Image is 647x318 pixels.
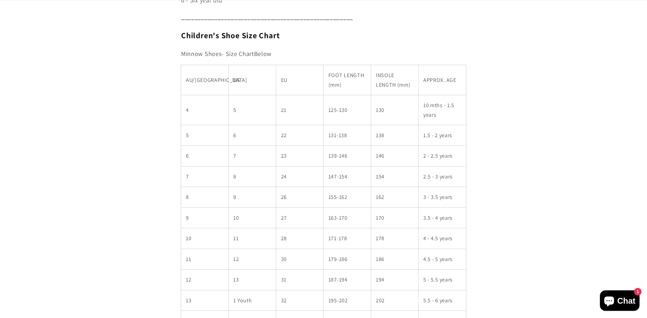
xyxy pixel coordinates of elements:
[371,125,418,145] td: 138
[181,48,466,59] p: Below
[276,65,323,95] td: EU
[371,228,418,249] td: 178
[323,207,371,228] td: 163-170
[323,125,371,145] td: 131-138
[229,187,276,207] td: 9
[229,95,276,125] td: 5
[323,290,371,310] td: 195-202
[229,249,276,269] td: 12
[418,207,466,228] td: 3.5 - 4 years
[276,187,323,207] td: 26
[418,65,466,95] td: APPROX. AGE
[371,249,418,269] td: 186
[323,228,371,249] td: 171-178
[181,30,280,41] b: Children's Shoe Size Chart
[418,290,466,310] td: 5.5 - 6 years
[276,249,323,269] td: 30
[229,65,276,95] td: US
[598,290,642,313] inbox-online-store-chat: Shopify online store chat
[418,187,466,207] td: 3 - 3.5 years
[181,146,229,166] td: 6
[276,95,323,125] td: 21
[229,207,276,228] td: 10
[323,187,371,207] td: 155-162
[276,270,323,290] td: 31
[181,207,229,228] td: 9
[418,270,466,290] td: 5 - 5.5 years
[418,249,466,269] td: 4.5 - 5 years
[371,146,418,166] td: 146
[229,146,276,166] td: 7
[181,49,254,58] span: Minnow Shoes- Size Chart
[418,228,466,249] td: 4 - 4.5 years
[229,166,276,187] td: 8
[371,207,418,228] td: 170
[418,166,466,187] td: 2.5 - 3 years
[181,228,229,249] td: 10
[371,166,418,187] td: 154
[276,228,323,249] td: 28
[276,207,323,228] td: 27
[323,65,371,95] td: FOOT LENGTH (mm)
[181,187,229,207] td: 8
[418,95,466,125] td: 10 mths - 1.5 years
[181,65,229,95] td: AU/[GEOGRAPHIC_DATA]
[371,187,418,207] td: 162
[181,95,229,125] td: 4
[276,290,323,310] td: 32
[229,125,276,145] td: 6
[323,95,371,125] td: 125-130
[371,95,418,125] td: 130
[418,125,466,145] td: 1.5 - 2 years
[323,146,371,166] td: 139-146
[229,228,276,249] td: 11
[323,270,371,290] td: 187-194
[276,125,323,145] td: 22
[181,166,229,187] td: 7
[181,270,229,290] td: 12
[229,270,276,290] td: 13
[276,166,323,187] td: 24
[371,65,418,95] td: INSOLE LENGTH (mm)
[371,270,418,290] td: 194
[276,146,323,166] td: 23
[181,13,353,21] b: ____________________________________________________
[323,249,371,269] td: 179-186
[181,125,229,145] td: 5
[229,290,276,310] td: 1 Youth
[371,290,418,310] td: 202
[181,249,229,269] td: 11
[181,290,229,310] td: 13
[323,166,371,187] td: 147-154
[418,146,466,166] td: 2 - 2.5 years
